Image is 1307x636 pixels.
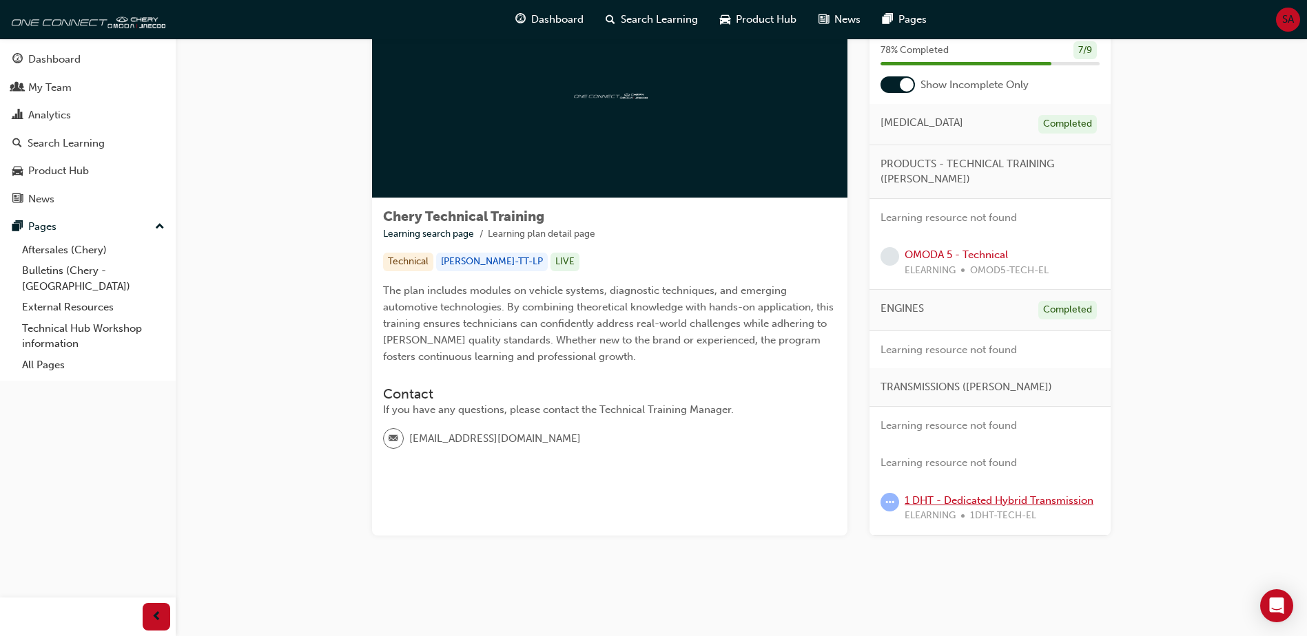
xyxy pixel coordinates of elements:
[383,253,433,271] div: Technical
[595,6,709,34] a: search-iconSearch Learning
[12,193,23,206] span: news-icon
[6,103,170,128] a: Analytics
[17,318,170,354] a: Technical Hub Workshop information
[819,11,829,28] span: news-icon
[515,11,526,28] span: guage-icon
[17,240,170,261] a: Aftersales (Chery)
[621,12,698,28] span: Search Learning
[905,494,1093,507] a: 1 DHT - Dedicated Hybrid Transmission
[905,508,956,524] span: ELEARNING
[720,11,730,28] span: car-icon
[834,12,861,28] span: News
[1073,41,1097,60] div: 7 / 9
[28,219,56,235] div: Pages
[28,80,72,96] div: My Team
[1038,115,1097,134] div: Completed
[606,11,615,28] span: search-icon
[881,493,899,511] span: learningRecordVerb_ATTEMPT-icon
[881,247,899,266] span: learningRecordVerb_NONE-icon
[17,354,170,376] a: All Pages
[881,301,924,317] span: ENGINES
[736,12,796,28] span: Product Hub
[6,187,170,212] a: News
[436,253,548,271] div: [PERSON_NAME]-TT-LP
[550,253,579,271] div: LIVE
[383,209,544,224] span: Chery Technical Training
[17,260,170,297] a: Bulletins (Chery - [GEOGRAPHIC_DATA])
[6,44,170,214] button: DashboardMy TeamAnalyticsSearch LearningProduct HubNews
[881,156,1089,187] span: PRODUCTS - TECHNICAL TRAINING ([PERSON_NAME])
[970,508,1036,524] span: 1DHT-TECH-EL
[12,54,23,66] span: guage-icon
[152,608,162,626] span: prev-icon
[383,386,836,402] h3: Contact
[881,456,1017,469] span: Learning resource not found
[389,430,398,448] span: email-icon
[1276,8,1300,32] button: SA
[12,138,22,150] span: search-icon
[6,158,170,184] a: Product Hub
[155,218,165,236] span: up-icon
[881,43,949,59] span: 78 % Completed
[1038,301,1097,319] div: Completed
[409,431,581,447] span: [EMAIL_ADDRESS][DOMAIN_NAME]
[28,191,54,207] div: News
[905,248,1008,261] a: OMODA 5 - Technical
[970,263,1049,279] span: OMOD5-TECH-EL
[872,6,938,34] a: pages-iconPages
[881,419,1017,432] span: Learning resource not found
[883,11,893,28] span: pages-icon
[1260,589,1293,622] div: Open Intercom Messenger
[28,52,81,67] div: Dashboard
[6,75,170,100] a: My Team
[572,88,648,101] img: oneconnect
[504,6,595,34] a: guage-iconDashboard
[383,228,474,240] a: Learning search page
[6,47,170,72] a: Dashboard
[6,214,170,240] button: Pages
[12,165,23,178] span: car-icon
[709,6,807,34] a: car-iconProduct Hub
[881,115,963,131] span: [MEDICAL_DATA]
[531,12,584,28] span: Dashboard
[28,136,105,151] div: Search Learning
[383,284,836,363] span: The plan includes modules on vehicle systems, diagnostic techniques, and emerging automotive tech...
[6,131,170,156] a: Search Learning
[12,82,23,94] span: people-icon
[807,6,872,34] a: news-iconNews
[488,226,595,242] li: Learning plan detail page
[17,297,170,318] a: External Resources
[920,77,1029,93] span: Show Incomplete Only
[12,221,23,233] span: pages-icon
[383,402,836,418] div: If you have any questions, please contact the Technical Training Manager.
[881,211,1017,224] span: Learning resource not found
[898,12,927,28] span: Pages
[12,109,23,122] span: chart-icon
[905,263,956,279] span: ELEARNING
[28,107,71,123] div: Analytics
[28,163,89,179] div: Product Hub
[1282,12,1294,28] span: SA
[7,6,165,33] img: oneconnect
[881,379,1052,395] span: TRANSMISSIONS ([PERSON_NAME])
[881,343,1017,356] span: Learning resource not found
